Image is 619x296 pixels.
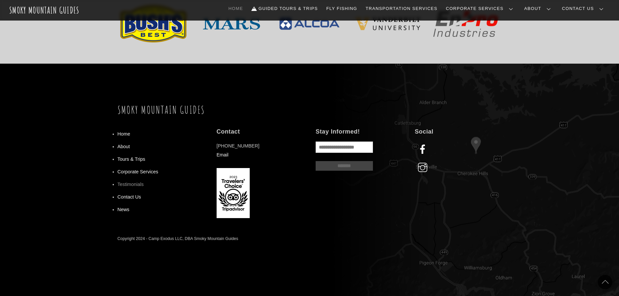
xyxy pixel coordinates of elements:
a: Contact Us [559,2,609,16]
a: Home [226,2,246,16]
a: News [118,207,129,212]
a: Corporate Services [118,169,158,174]
a: Email [217,152,229,157]
img: bushs-best-logo [120,5,186,42]
a: Smoky Mountain Guides [118,103,205,116]
img: Mars-Logo [198,17,265,30]
a: Smoky Mountain Guides [9,5,79,16]
a: Tours & Trips [118,156,145,162]
div: Copyright 2024 - Camp Exodus LLC, DBA Smoky Mountain Guides [118,235,238,242]
h4: Social [415,128,501,136]
img: 225d4cf12a6e9da6996dc3d47250e4de [354,17,421,30]
p: [PHONE_NUMBER] [217,142,303,159]
a: Corporate Services [443,2,518,16]
a: About [522,2,556,16]
img: PNGPIX-COM-Alcoa-Logo-PNG-Transparent [276,15,342,32]
a: Home [118,131,130,137]
a: Fly Fishing [324,2,360,16]
a: Testimonials [118,182,144,187]
a: Contact Us [118,194,141,200]
a: Transportation Services [363,2,440,16]
h4: Contact [217,128,303,136]
h4: Stay Informed! [316,128,402,136]
a: Guided Tours & Trips [249,2,321,16]
a: instagram [415,165,433,170]
a: About [118,144,130,149]
img: Enpro_Industries_logo.svg [433,10,499,37]
a: facebook [415,147,433,152]
img: TripAdvisor [217,168,250,218]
